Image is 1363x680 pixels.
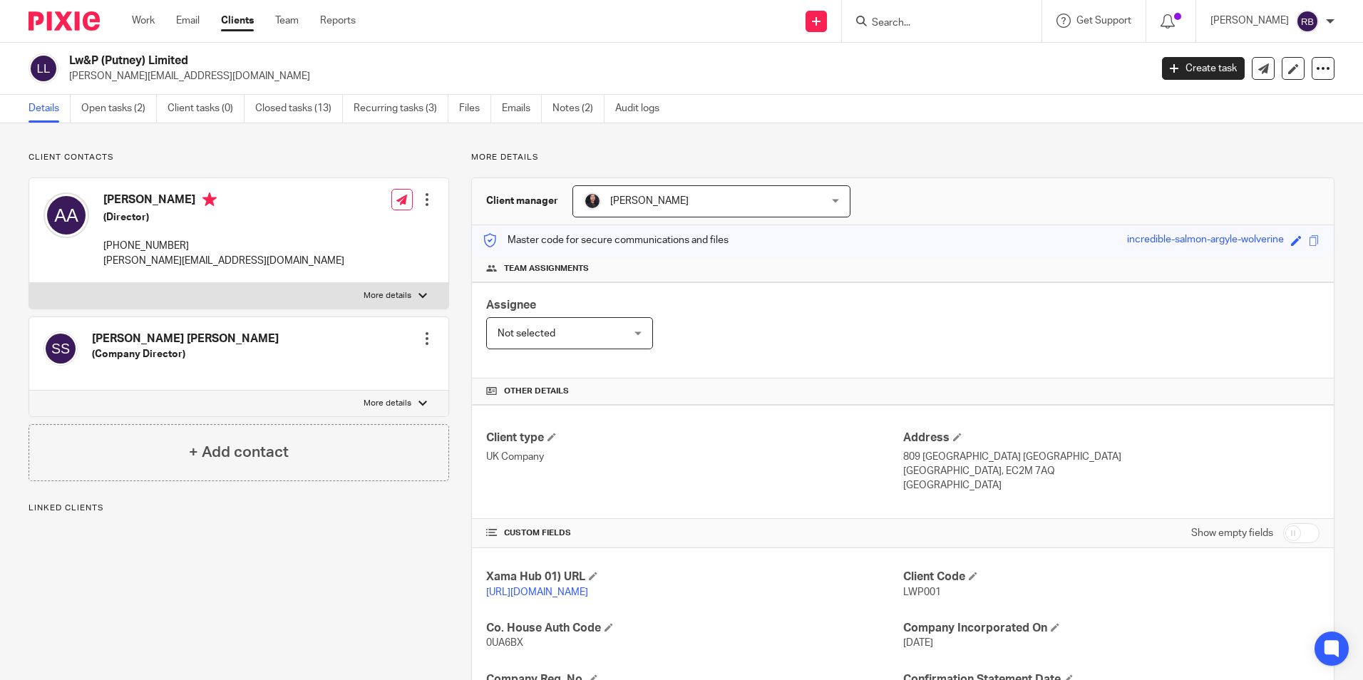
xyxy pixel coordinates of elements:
[504,263,589,274] span: Team assignments
[1210,14,1289,28] p: [PERSON_NAME]
[504,386,569,397] span: Other details
[275,14,299,28] a: Team
[364,290,411,302] p: More details
[168,95,245,123] a: Client tasks (0)
[498,329,555,339] span: Not selected
[1127,232,1284,249] div: incredible-salmon-argyle-wolverine
[903,464,1320,478] p: [GEOGRAPHIC_DATA], EC2M 7AQ
[903,638,933,648] span: [DATE]
[552,95,605,123] a: Notes (2)
[486,450,902,464] p: UK Company
[320,14,356,28] a: Reports
[103,239,344,253] p: [PHONE_NUMBER]
[486,194,558,208] h3: Client manager
[69,69,1141,83] p: [PERSON_NAME][EMAIL_ADDRESS][DOMAIN_NAME]
[29,11,100,31] img: Pixie
[103,210,344,225] h5: (Director)
[81,95,157,123] a: Open tasks (2)
[189,441,289,463] h4: + Add contact
[459,95,491,123] a: Files
[584,192,601,210] img: MicrosoftTeams-image.jfif
[903,450,1320,464] p: 809 [GEOGRAPHIC_DATA] [GEOGRAPHIC_DATA]
[903,570,1320,584] h4: Client Code
[486,570,902,584] h4: Xama Hub 01) URL
[92,331,279,346] h4: [PERSON_NAME] [PERSON_NAME]
[43,192,89,238] img: svg%3E
[354,95,448,123] a: Recurring tasks (3)
[870,17,999,30] input: Search
[29,53,58,83] img: svg%3E
[92,347,279,361] h5: (Company Director)
[486,299,536,311] span: Assignee
[29,152,449,163] p: Client contacts
[903,478,1320,493] p: [GEOGRAPHIC_DATA]
[29,95,71,123] a: Details
[43,331,78,366] img: svg%3E
[221,14,254,28] a: Clients
[903,431,1320,445] h4: Address
[176,14,200,28] a: Email
[502,95,542,123] a: Emails
[69,53,926,68] h2: Lw&P (Putney) Limited
[1076,16,1131,26] span: Get Support
[364,398,411,409] p: More details
[29,503,449,514] p: Linked clients
[615,95,670,123] a: Audit logs
[103,192,344,210] h4: [PERSON_NAME]
[903,621,1320,636] h4: Company Incorporated On
[610,196,689,206] span: [PERSON_NAME]
[486,587,588,597] a: [URL][DOMAIN_NAME]
[1296,10,1319,33] img: svg%3E
[202,192,217,207] i: Primary
[486,638,523,648] span: 0UA6BX
[132,14,155,28] a: Work
[486,527,902,539] h4: CUSTOM FIELDS
[1191,526,1273,540] label: Show empty fields
[1162,57,1245,80] a: Create task
[486,431,902,445] h4: Client type
[103,254,344,268] p: [PERSON_NAME][EMAIL_ADDRESS][DOMAIN_NAME]
[903,587,941,597] span: LWP001
[486,621,902,636] h4: Co. House Auth Code
[483,233,729,247] p: Master code for secure communications and files
[255,95,343,123] a: Closed tasks (13)
[471,152,1334,163] p: More details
